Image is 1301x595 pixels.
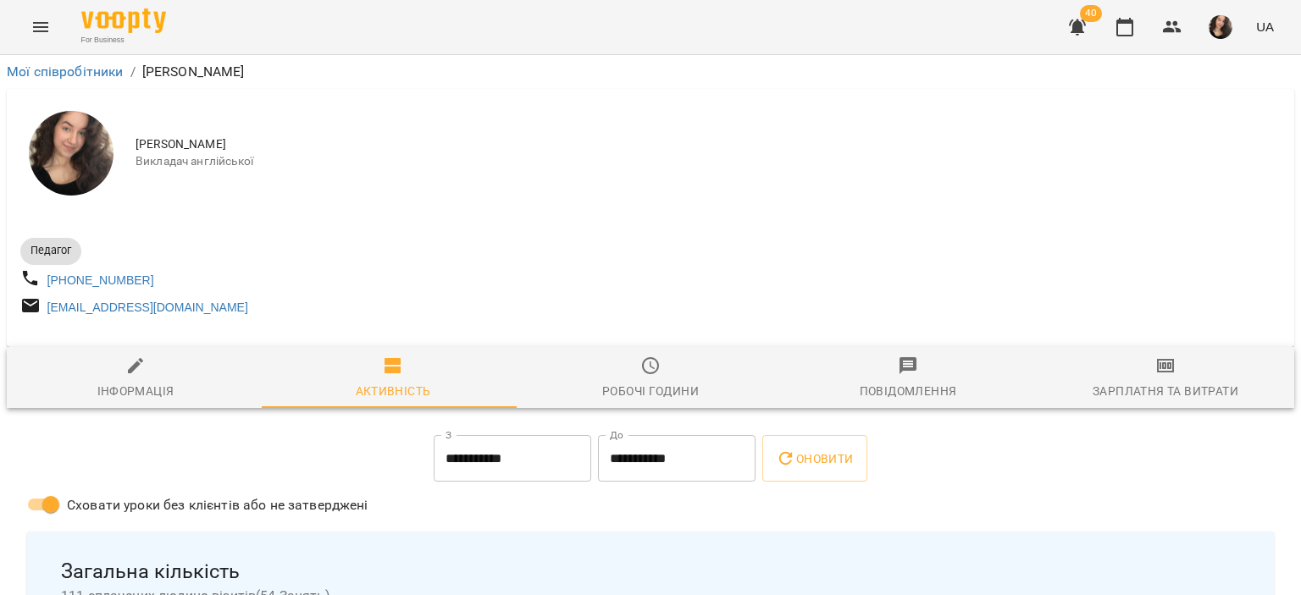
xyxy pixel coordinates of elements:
[136,136,1281,153] span: [PERSON_NAME]
[61,559,1240,585] span: Загальна кількість
[136,153,1281,170] span: Викладач англійської
[7,63,124,80] a: Мої співробітники
[1080,5,1102,22] span: 40
[130,62,136,82] li: /
[762,435,866,482] button: Оновити
[81,8,166,33] img: Voopty Logo
[97,381,174,401] div: Інформація
[20,243,81,258] span: Педагог
[7,62,1294,82] nav: breadcrumb
[20,7,61,47] button: Menu
[47,300,248,314] a: [EMAIL_ADDRESS][DOMAIN_NAME]
[356,381,431,401] div: Активність
[29,111,113,196] img: Самчук Анастасія Олександрівна
[1256,18,1274,36] span: UA
[47,273,154,287] a: [PHONE_NUMBER]
[142,62,245,82] p: [PERSON_NAME]
[81,35,166,46] span: For Business
[602,381,699,401] div: Робочі години
[1209,15,1232,39] img: af1f68b2e62f557a8ede8df23d2b6d50.jpg
[67,495,368,515] span: Сховати уроки без клієнтів або не затверджені
[860,381,957,401] div: Повідомлення
[1093,381,1238,401] div: Зарплатня та Витрати
[776,449,853,469] span: Оновити
[1249,11,1281,42] button: UA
